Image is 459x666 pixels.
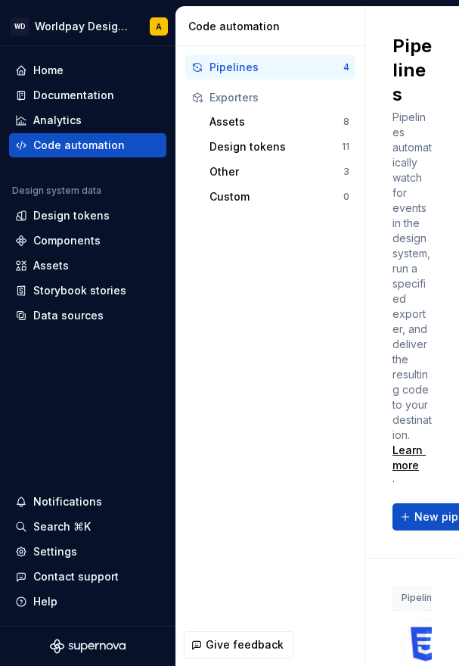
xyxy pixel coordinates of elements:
[9,204,166,228] a: Design tokens
[33,208,110,223] div: Design tokens
[203,185,355,209] button: Custom0
[33,308,104,323] div: Data sources
[9,303,166,328] a: Data sources
[11,17,29,36] div: WD
[12,185,101,197] div: Design system data
[392,34,432,107] h2: Pipelines
[33,283,126,298] div: Storybook stories
[209,164,343,179] div: Other
[33,544,77,559] div: Settings
[9,83,166,107] a: Documentation
[185,55,355,79] button: Pipelines4
[184,631,293,658] button: Give feedback
[9,133,166,157] a: Code automation
[33,88,114,103] div: Documentation
[392,430,432,484] span: .
[33,594,57,609] div: Help
[35,19,132,34] div: Worldpay Design System
[33,494,102,509] div: Notifications
[33,113,82,128] div: Analytics
[9,229,166,253] a: Components
[343,61,349,73] div: 4
[9,279,166,303] a: Storybook stories
[9,108,166,132] a: Analytics
[203,135,355,159] button: Design tokens11
[33,138,125,153] div: Code automation
[188,19,358,34] div: Code automation
[343,191,349,203] div: 0
[9,490,166,514] button: Notifications
[343,166,349,178] div: 3
[209,139,342,154] div: Design tokens
[203,110,355,134] button: Assets8
[33,569,119,584] div: Contact support
[342,141,349,153] div: 11
[392,110,433,441] span: Pipelines automatically watch for events in the design system, run a specified exporter, and deli...
[9,254,166,278] a: Assets
[343,116,349,128] div: 8
[9,58,166,82] a: Home
[9,515,166,539] button: Search ⌘K
[209,90,349,105] div: Exporters
[33,519,91,534] div: Search ⌘K
[9,565,166,589] button: Contact support
[156,20,162,33] div: A
[3,10,172,42] button: WDWorldpay Design SystemA
[9,590,166,614] button: Help
[33,233,101,248] div: Components
[203,160,355,184] button: Other3
[209,60,343,75] div: Pipelines
[209,114,343,129] div: Assets
[33,258,69,273] div: Assets
[50,639,126,654] svg: Supernova Logo
[392,443,432,473] a: Learn more
[33,63,64,78] div: Home
[9,540,166,564] a: Settings
[206,637,284,652] span: Give feedback
[209,189,343,204] div: Custom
